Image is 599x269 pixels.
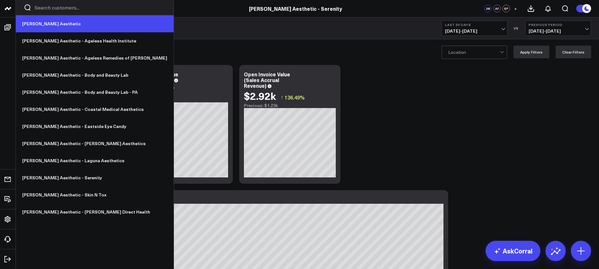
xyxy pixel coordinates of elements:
[249,5,342,12] a: [PERSON_NAME] Aesthetic - Serenity
[512,5,519,12] button: +
[493,5,501,12] div: AF
[16,169,174,186] a: [PERSON_NAME] Aesthetic - Serenity
[244,90,276,101] div: $2.92k
[442,21,507,36] button: Last 30 Days[DATE]-[DATE]
[284,94,305,101] span: 136.49%
[445,23,504,27] b: Last 30 Days
[16,32,174,49] a: [PERSON_NAME] Aesthetic - Ageless Health Institute
[525,21,591,36] button: Previous Period[DATE]-[DATE]
[24,4,31,11] button: Search customers button
[16,203,174,221] a: [PERSON_NAME] Aesthetic - [PERSON_NAME] Direct Health
[484,5,492,12] div: JW
[16,186,174,203] a: [PERSON_NAME] Aesthetic - Skin N Tox
[16,67,174,84] a: [PERSON_NAME] Aesthetic - Body and Beauty Lab
[556,46,591,58] button: Clear Filters
[511,26,522,30] div: VS
[16,135,174,152] a: [PERSON_NAME] Aesthetic - [PERSON_NAME] Aesthetics
[16,15,174,32] a: [PERSON_NAME] Aesthetic
[513,46,549,58] button: Apply Filters
[16,49,174,67] a: [PERSON_NAME] Aesthetic - Ageless Remedies of [PERSON_NAME]
[16,118,174,135] a: [PERSON_NAME] Aesthetic - Eastside Eye Candy
[529,23,588,27] b: Previous Period
[502,5,510,12] div: SP
[16,84,174,101] a: [PERSON_NAME] Aesthetic - Body and Beauty Lab - PA
[35,4,166,11] input: Search customers input
[514,6,517,11] span: +
[136,97,228,102] div: Previous: $0
[486,241,540,261] a: AskCorral
[244,103,336,108] div: Previous: $1.23k
[529,29,588,34] span: [DATE] - [DATE]
[244,71,290,89] div: Open Invoice Value (Sales Accrual Revenue)
[16,101,174,118] a: [PERSON_NAME] Aesthetic - Coastal Medical Aesthetics
[445,29,504,34] span: [DATE] - [DATE]
[281,93,283,101] span: ↑
[16,152,174,169] a: [PERSON_NAME] Aesthetic - Laguna Aesthetics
